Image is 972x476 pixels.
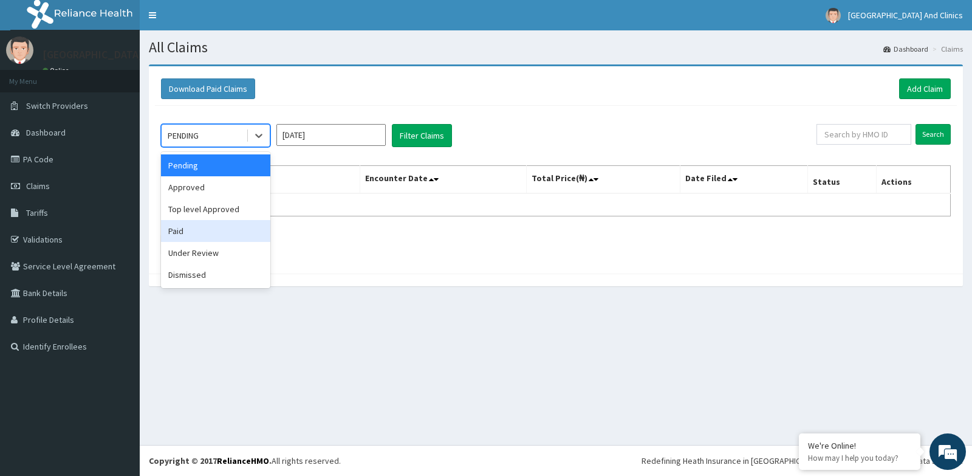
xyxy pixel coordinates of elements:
th: Encounter Date [360,166,526,194]
footer: All rights reserved. [140,445,972,476]
div: Pending [161,154,270,176]
textarea: Type your message and hit 'Enter' [6,332,231,374]
p: [GEOGRAPHIC_DATA] And Clinics [43,49,196,60]
h1: All Claims [149,40,963,55]
a: Add Claim [899,78,951,99]
div: PENDING [168,129,199,142]
a: Online [43,66,72,75]
img: User Image [826,8,841,23]
img: d_794563401_company_1708531726252_794563401 [22,61,49,91]
div: Chat with us now [63,68,204,84]
input: Search by HMO ID [816,124,912,145]
div: Dismissed [161,264,270,286]
input: Select Month and Year [276,124,386,146]
span: Claims [26,181,50,191]
img: User Image [6,36,33,64]
button: Download Paid Claims [161,78,255,99]
th: Status [807,166,876,194]
th: Actions [876,166,950,194]
strong: Copyright © 2017 . [149,455,272,466]
th: Total Price(₦) [526,166,680,194]
div: Redefining Heath Insurance in [GEOGRAPHIC_DATA] using Telemedicine and Data Science! [642,455,963,467]
div: Approved [161,176,270,198]
span: Tariffs [26,207,48,218]
span: Switch Providers [26,100,88,111]
div: We're Online! [808,440,911,451]
th: Date Filed [680,166,808,194]
span: [GEOGRAPHIC_DATA] And Clinics [848,10,963,21]
span: We're online! [70,153,168,276]
div: Under Review [161,242,270,264]
a: RelianceHMO [217,455,269,466]
p: How may I help you today? [808,453,911,463]
div: Top level Approved [161,198,270,220]
input: Search [916,124,951,145]
span: Dashboard [26,127,66,138]
li: Claims [929,44,963,54]
a: Dashboard [883,44,928,54]
div: Paid [161,220,270,242]
div: Minimize live chat window [199,6,228,35]
button: Filter Claims [392,124,452,147]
